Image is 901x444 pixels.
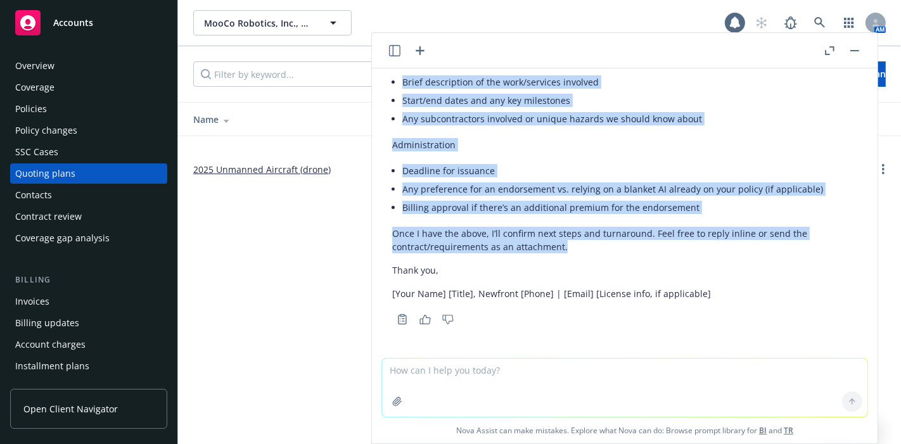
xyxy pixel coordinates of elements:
span: Nova Assist can make mistakes. Explore what Nova can do: Browse prompt library for and [377,417,872,443]
div: Installment plans [15,356,89,376]
a: Billing updates [10,313,167,333]
a: Contract review [10,206,167,227]
svg: Copy to clipboard [397,314,408,325]
div: Coverage [15,77,54,98]
a: Quoting plans [10,163,167,184]
li: Any subcontractors involved or unique hazards we should know about [402,110,857,128]
a: Accounts [10,5,167,41]
a: Search [807,10,833,35]
a: SSC Cases [10,142,167,162]
li: Deadline for issuance [402,162,857,180]
div: Policies [15,99,47,119]
span: MooCo Robotics, Inc., DBA: Agtonomy [204,16,314,30]
a: TR [784,425,793,436]
a: Open options [876,162,891,177]
div: Overview [15,56,54,76]
a: 2025 Unmanned Aircraft (drone) [193,163,331,176]
div: Contacts [15,185,52,205]
li: Brief description of the work/services involved [402,73,857,91]
p: Administration [392,138,857,151]
a: Switch app [836,10,862,35]
li: Start/end dates and any key milestones [402,91,857,110]
div: Quoting plans [15,163,75,184]
span: Open Client Navigator [23,402,118,415]
p: Thank you, [392,263,857,277]
a: Invoices [10,291,167,312]
div: Account charges [15,334,86,355]
div: Name [193,113,421,126]
a: BI [759,425,767,436]
button: Thumbs down [438,310,458,328]
div: SSC Cases [15,142,58,162]
a: Policy changes [10,120,167,141]
p: [Your Name] [Title], Newfront [Phone] | [Email] [License info, if applicable] [392,287,857,300]
div: Contract review [15,206,82,227]
div: Policy changes [15,120,77,141]
input: Filter by keyword... [193,61,412,87]
div: Invoices [15,291,49,312]
li: Any preference for an endorsement vs. relying on a blanket AI already on your policy (if applicable) [402,180,857,198]
a: Account charges [10,334,167,355]
span: Accounts [53,18,93,28]
a: Coverage [10,77,167,98]
a: Start snowing [749,10,774,35]
a: Report a Bug [778,10,803,35]
p: Once I have the above, I’ll confirm next steps and turnaround. Feel free to reply inline or send ... [392,227,857,253]
div: Billing [10,274,167,286]
div: Coverage gap analysis [15,228,110,248]
a: Installment plans [10,356,167,376]
button: MooCo Robotics, Inc., DBA: Agtonomy [193,10,352,35]
a: Contacts [10,185,167,205]
a: Policies [10,99,167,119]
a: Overview [10,56,167,76]
div: Billing updates [15,313,79,333]
a: Coverage gap analysis [10,228,167,248]
li: Billing approval if there’s an additional premium for the endorsement [402,198,857,217]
